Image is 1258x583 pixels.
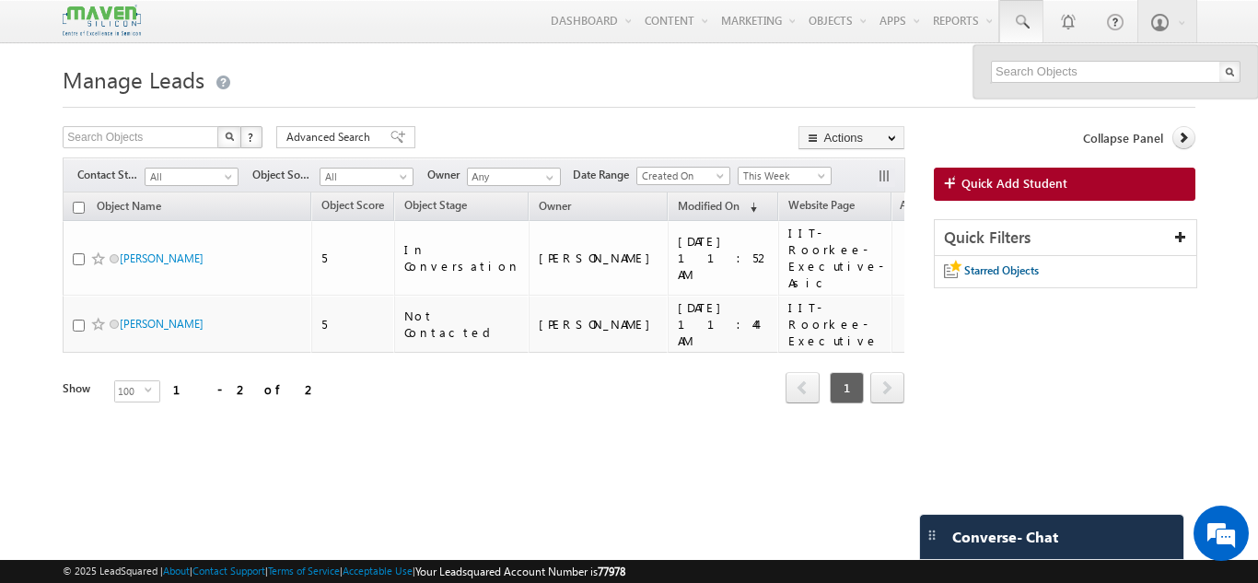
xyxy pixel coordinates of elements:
span: 77978 [598,565,625,578]
div: 5 [321,250,386,266]
a: Show All Items [536,169,559,187]
button: Actions [798,126,904,149]
a: Contact Support [192,565,265,577]
span: This Week [739,168,826,184]
img: Custom Logo [63,5,140,37]
span: (sorted descending) [742,200,757,215]
span: select [145,386,159,394]
a: This Week [738,167,832,185]
span: © 2025 LeadSquared | | | | | [63,563,625,580]
span: All [320,169,408,185]
div: [PERSON_NAME] [539,316,659,332]
a: All [320,168,414,186]
span: Object Stage [404,198,467,212]
span: Your Leadsquared Account Number is [415,565,625,578]
span: Modified On [678,199,740,213]
div: 5 [321,316,386,332]
span: next [870,372,904,403]
span: Manage Leads [63,64,204,94]
span: Object Score [321,198,384,212]
input: Search Objects [991,61,1241,83]
span: ? [248,129,256,145]
span: Date Range [573,167,636,183]
a: All [145,168,239,186]
a: prev [786,374,820,403]
a: Website Page [779,195,864,219]
a: Object Stage [395,195,476,219]
a: Quick Add Student [934,168,1195,201]
a: About [163,565,190,577]
span: Quick Add Student [961,175,1067,192]
div: Quick Filters [935,220,1196,256]
input: Check all records [73,202,85,214]
span: Actions [892,195,937,219]
div: [PERSON_NAME] [539,250,659,266]
span: Collapse Panel [1083,130,1163,146]
div: 1 - 2 of 2 [173,379,318,400]
a: Modified On (sorted descending) [669,195,766,219]
a: Terms of Service [268,565,340,577]
a: Acceptable Use [343,565,413,577]
span: Starred Objects [964,263,1039,277]
div: In Conversation [404,241,520,274]
span: Owner [539,199,571,213]
div: [DATE] 11:44 AM [678,299,771,349]
div: IIT-Roorkee-Executive [788,299,883,349]
a: Object Score [312,195,393,219]
img: carter-drag [925,528,939,542]
span: Advanced Search [286,129,376,146]
div: [DATE] 11:52 AM [678,233,771,283]
span: Created On [637,168,725,184]
span: 1 [830,372,864,403]
span: Converse - Chat [952,529,1058,545]
a: Created On [636,167,730,185]
span: Owner [427,167,467,183]
span: Object Source [252,167,320,183]
span: prev [786,372,820,403]
a: next [870,374,904,403]
input: Type to Search [467,168,561,186]
a: Object Name [87,196,170,220]
div: Not Contacted [404,308,520,341]
span: Contact Stage [77,167,145,183]
img: Search [225,132,234,141]
div: IIT-Roorkee-Executive-Asic [788,225,883,291]
span: Website Page [788,198,855,212]
button: ? [240,126,262,148]
span: 100 [115,381,145,402]
span: All [146,169,233,185]
a: [PERSON_NAME] [120,251,204,265]
div: Show [63,380,99,397]
a: [PERSON_NAME] [120,317,204,331]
